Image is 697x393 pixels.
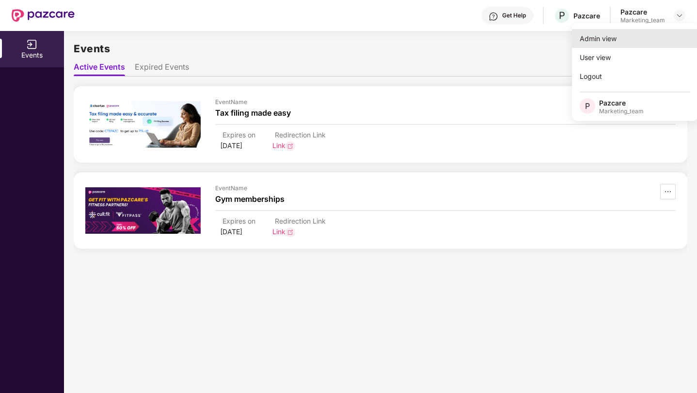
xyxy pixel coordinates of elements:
[676,12,683,19] img: svg+xml;base64,PHN2ZyBpZD0iRHJvcGRvd24tMzJ4MzIiIHhtbG5zPSJodHRwOi8vd3d3LnczLm9yZy8yMDAwL3N2ZyIgd2...
[135,62,189,76] li: Expired Events
[502,12,526,19] div: Get Help
[599,98,644,107] div: Pazcare
[74,41,110,57] h2: Events
[272,216,328,227] div: Redirection Link
[85,101,201,148] img: Event Image
[215,98,291,107] div: Event Name
[285,227,295,237] img: svg+xml;base64,PHN2ZyB3aWR0aD0iMTkiIGhlaWdodD0iMTkiIHZpZXdCb3g9IjAgMCAxOSAxOSIgZmlsbD0ibm9uZSIgeG...
[285,141,295,151] img: svg+xml;base64,PHN2ZyB3aWR0aD0iMTkiIGhlaWdodD0iMTkiIHZpZXdCb3g9IjAgMCAxOSAxOSIgZmlsbD0ibm9uZSIgeG...
[12,9,75,22] img: New Pazcare Logo
[573,11,600,20] div: Pazcare
[272,130,328,140] div: Redirection Link
[215,193,285,205] div: Gym memberships
[599,107,644,115] div: Marketing_team
[270,227,298,236] a: Link
[215,184,285,193] div: Event Name
[74,62,125,76] li: Active Events
[85,187,201,234] img: Event Image
[585,100,590,112] span: P
[661,188,675,196] span: ellipsis
[270,141,298,150] a: Link
[489,12,498,21] img: svg+xml;base64,PHN2ZyBpZD0iSGVscC0zMngzMiIgeG1sbnM9Imh0dHA6Ly93d3cudzMub3JnLzIwMDAvc3ZnIiB3aWR0aD...
[660,184,676,199] button: ellipsis
[218,227,260,237] div: [DATE]
[27,40,37,49] img: svg+xml;base64,PHN2ZyB3aWR0aD0iMTYiIGhlaWdodD0iMTYiIHZpZXdCb3g9IjAgMCAxNiAxNiIgZmlsbD0ibm9uZSIgeG...
[220,130,258,140] div: Expires on
[220,216,258,227] div: Expires on
[215,107,291,119] div: Tax filing made easy
[218,140,260,151] div: [DATE]
[620,7,665,16] div: Pazcare
[559,10,565,21] span: P
[620,16,665,24] div: Marketing_team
